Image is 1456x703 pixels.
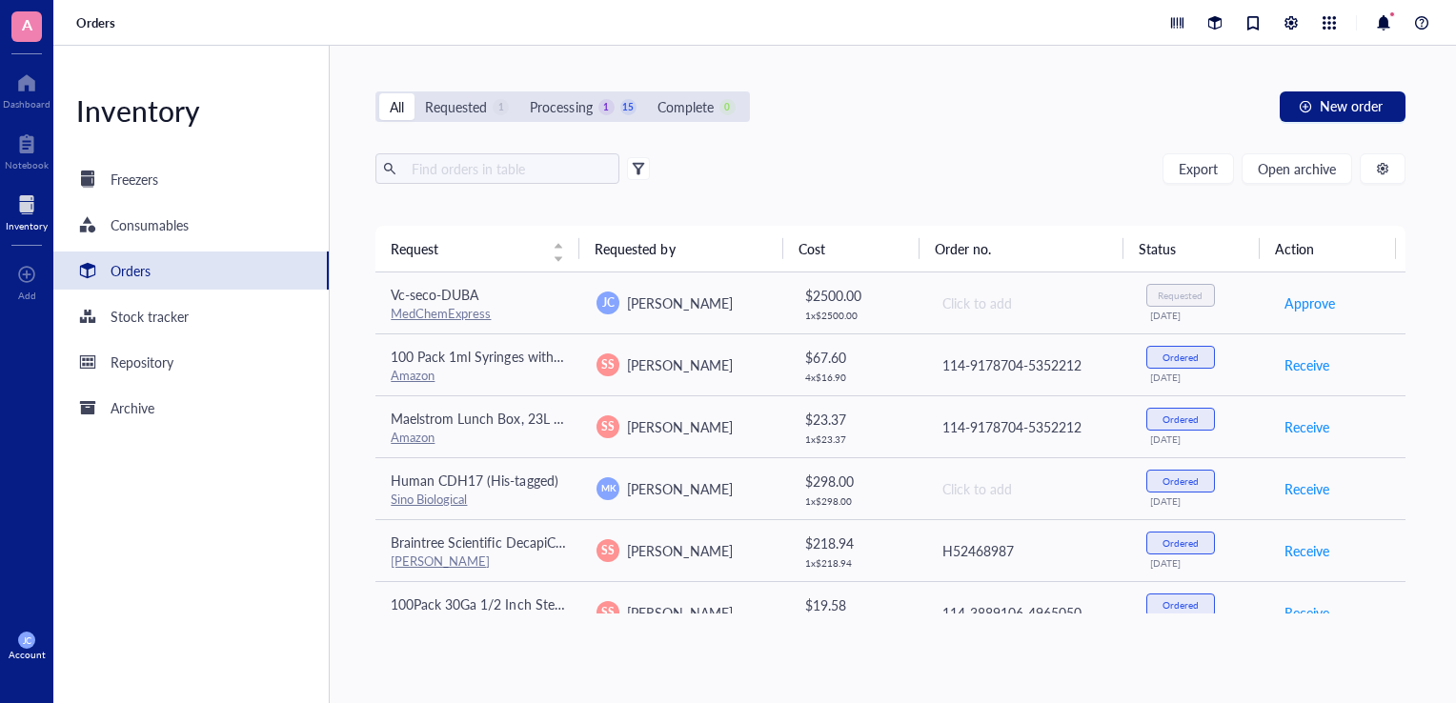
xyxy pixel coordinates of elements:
input: Find orders in table [404,154,612,183]
div: 1 x $ 23.37 [805,433,910,445]
div: [DATE] [1150,557,1253,569]
th: Action [1260,226,1396,271]
div: 1 [493,99,509,115]
span: Human CDH17 (His-tagged) [391,471,557,490]
span: Braintree Scientific DecapiCones for Rats, 4 Dispensers, 50 Cones/ea [391,532,796,552]
span: JC [602,294,615,311]
div: Notebook [5,159,49,171]
div: $ 2500.00 [805,285,910,306]
td: 114-9178704-5352212 [925,333,1131,395]
td: Click to add [925,272,1131,334]
td: Click to add [925,457,1131,519]
div: [DATE] [1150,310,1253,321]
button: Receive [1284,597,1330,628]
button: Open archive [1242,153,1352,184]
div: 15 [620,99,637,115]
a: Archive [53,389,329,427]
button: Receive [1284,412,1330,442]
span: SS [601,356,615,373]
span: Open archive [1258,161,1336,176]
a: Consumables [53,206,329,244]
span: Vc-seco-DUBA [391,285,478,304]
a: Dashboard [3,68,51,110]
div: $ 23.37 [805,409,910,430]
a: Amazon [391,366,435,384]
div: Archive [111,397,154,418]
span: SS [601,542,615,559]
span: Receive [1284,354,1329,375]
button: New order [1280,91,1405,122]
div: Click to add [942,478,1116,499]
div: 1 x $ 298.00 [805,495,910,507]
span: Receive [1284,540,1329,561]
span: Receive [1284,602,1329,623]
div: Repository [111,351,173,372]
div: 1 x $ 218.94 [805,557,910,569]
a: [PERSON_NAME] [391,552,490,570]
span: Approve [1284,292,1335,313]
button: Export [1163,153,1234,184]
div: Ordered [1163,537,1199,549]
span: Maelstrom Lunch Box, 23L Insulated Lunch Bag, Expandable Double Deck Cooler Bag, Lightweight Leak... [391,409,1430,428]
a: Notebook [5,129,49,171]
span: JC [22,635,31,646]
div: 114-9178704-5352212 [942,416,1116,437]
div: Complete [657,96,714,117]
button: Approve [1284,288,1336,318]
td: 114-9178704-5352212 [925,395,1131,457]
div: [DATE] [1150,372,1253,383]
div: Stock tracker [111,306,189,327]
span: Request [391,238,541,259]
a: Sino Biological [391,490,467,508]
span: A [22,12,32,36]
span: Export [1179,161,1218,176]
button: Receive [1284,350,1330,380]
a: Inventory [6,190,48,231]
button: Receive [1284,473,1330,504]
span: [PERSON_NAME] [627,479,732,498]
div: 114-9178704-5352212 [942,354,1116,375]
span: [PERSON_NAME] [627,355,732,374]
div: 0 [719,99,736,115]
th: Request [375,226,579,271]
div: Processing [530,96,592,117]
div: $ 67.60 [805,347,910,368]
div: Dashboard [3,98,51,110]
span: SS [601,604,615,621]
a: Orders [76,14,119,31]
div: Orders [111,260,151,281]
span: [PERSON_NAME] [627,293,732,312]
div: Requested [1158,290,1203,301]
div: segmented control [375,91,749,122]
div: 1 [598,99,615,115]
div: Ordered [1163,599,1199,611]
div: [DATE] [1150,433,1253,445]
div: 4 x $ 16.90 [805,372,910,383]
th: Status [1123,226,1260,271]
div: H52468987 [942,540,1116,561]
div: Inventory [53,91,329,130]
div: Ordered [1163,475,1199,487]
span: 100Pack 30Ga 1/2 Inch Sterile Disposable Injection Needle with Cap for Scientific and Industrial ... [391,594,1202,613]
div: Consumables [111,214,189,235]
div: $ 218.94 [805,532,910,553]
span: 100 Pack 1ml Syringes with Needle - 27G 1/2 inch Disposable 1cc Luer Lock Syringe for Scientific ... [391,347,1187,366]
div: Inventory [6,220,48,231]
div: Freezers [111,169,158,190]
button: Receive [1284,535,1330,566]
div: All [390,96,404,117]
span: MK [601,481,616,494]
td: 114-3889106-4965050 [925,581,1131,643]
a: Stock tracker [53,297,329,335]
div: Requested [425,96,487,117]
a: Freezers [53,160,329,198]
div: Account [9,649,46,660]
th: Requested by [579,226,783,271]
span: [PERSON_NAME] [627,603,732,622]
div: 1 x $ 2500.00 [805,310,910,321]
div: Ordered [1163,351,1199,363]
span: [PERSON_NAME] [627,541,732,560]
a: Amazon [391,428,435,446]
span: [PERSON_NAME] [627,417,732,436]
div: Ordered [1163,413,1199,425]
